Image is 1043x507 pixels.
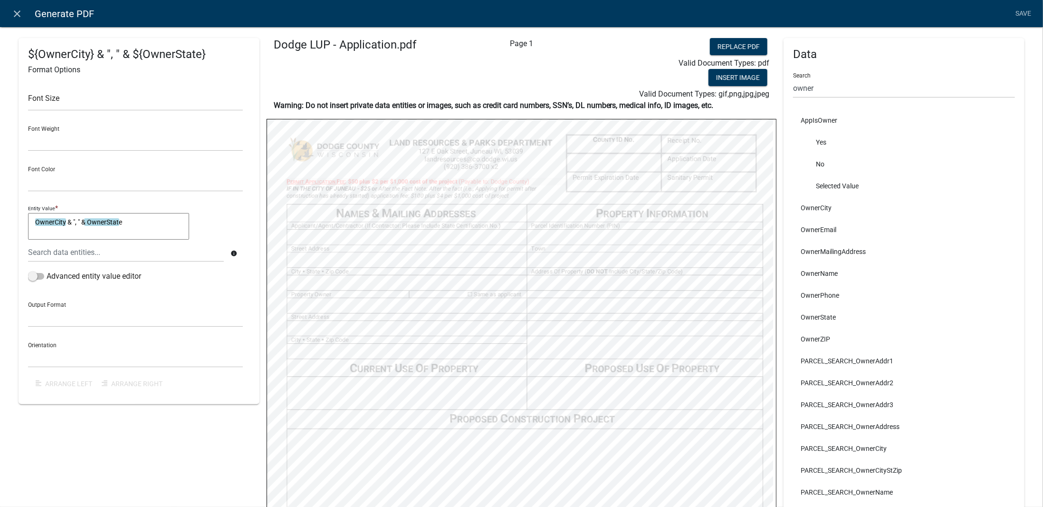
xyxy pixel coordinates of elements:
[28,375,94,392] button: Arrange Left
[708,69,767,86] button: Insert Image
[710,38,767,55] button: Replace PDF
[28,271,141,282] label: Advanced entity value editor
[793,372,1015,394] li: PARCEL_SEARCH_OwnerAddr2
[793,459,1015,481] li: PARCEL_SEARCH_OwnerCityStZip
[793,438,1015,459] li: PARCEL_SEARCH_OwnerCity
[639,89,769,98] span: Valid Document Types: gif,png,jpg,jpeg
[28,243,224,262] input: Search data entities...
[35,4,94,23] span: Generate PDF
[274,38,430,52] h4: Dodge LUP - Application.pdf
[793,350,1015,372] li: PARCEL_SEARCH_OwnerAddr1
[28,48,250,61] h4: ${OwnerCity} & ", " & ${OwnerState}
[793,109,1015,131] li: AppIsOwner
[274,100,770,111] p: Warning: Do not insert private data entities or images, such as credit card numbers, SSN’s, DL nu...
[28,205,55,212] p: Entity Value
[510,39,533,48] span: Page 1
[231,250,238,257] i: info
[793,394,1015,416] li: PARCEL_SEARCH_OwnerAddr3
[94,375,170,392] button: Arrange Right
[793,153,1015,175] li: No
[793,263,1015,284] li: OwnerName
[793,328,1015,350] li: OwnerZIP
[793,197,1015,219] li: OwnerCity
[793,175,1015,197] li: Selected Value
[793,306,1015,328] li: OwnerState
[793,481,1015,503] li: PARCEL_SEARCH_OwnerName
[793,416,1015,438] li: PARCEL_SEARCH_OwnerAddress
[679,58,769,68] span: Valid Document Types: pdf
[793,48,1015,61] h4: Data
[793,284,1015,306] li: OwnerPhone
[28,65,250,74] h6: Format Options
[793,241,1015,263] li: OwnerMailingAddress
[793,131,1015,153] li: Yes
[1012,5,1035,23] a: Save
[793,219,1015,241] li: OwnerEmail
[12,8,23,19] i: close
